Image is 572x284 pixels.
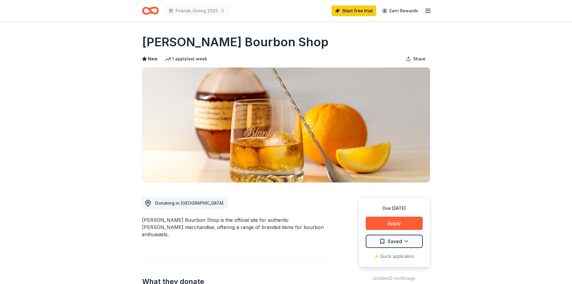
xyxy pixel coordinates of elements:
[176,7,218,14] span: Friends Giving 2025
[164,5,230,17] button: Friends Giving 2025
[388,237,402,245] span: Saved
[155,200,223,206] span: Donating in [GEOGRAPHIC_DATA]
[142,34,328,50] h1: [PERSON_NAME] Bourbon Shop
[142,68,430,182] img: Image for Blanton's Bourbon Shop
[331,5,376,16] a: Start free trial
[366,205,423,212] div: Due [DATE]
[366,253,423,260] div: ⚡️ Quick application
[148,55,158,63] span: New
[142,216,329,238] div: [PERSON_NAME] Bourbon Shop is the official site for authentic [PERSON_NAME] merchandise, offering...
[142,4,159,18] a: Home
[165,55,207,63] div: 1 apply last week
[366,235,423,248] button: Saved
[401,53,430,65] button: Share
[366,217,423,230] button: Apply
[358,275,430,282] div: Updated 3 months ago
[379,5,422,16] a: Earn Rewards
[413,55,425,63] span: Share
